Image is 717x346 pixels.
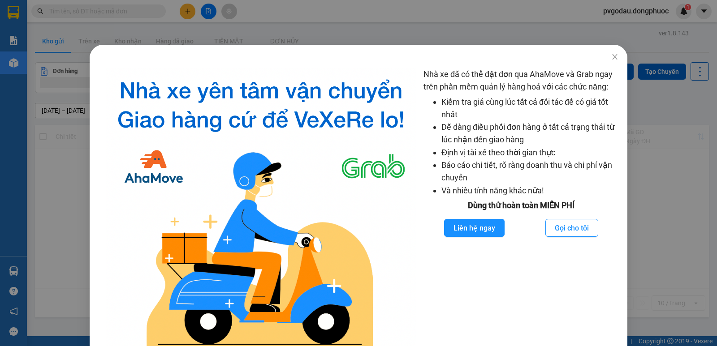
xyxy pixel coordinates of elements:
li: Và nhiều tính năng khác nữa! [441,184,618,197]
span: Liên hệ ngay [454,222,495,234]
li: Dễ dàng điều phối đơn hàng ở tất cả trạng thái từ lúc nhận đến giao hàng [441,121,618,146]
div: Dùng thử hoàn toàn MIỄN PHÍ [423,199,618,212]
li: Báo cáo chi tiết, rõ ràng doanh thu và chi phí vận chuyển [441,159,618,184]
span: Gọi cho tôi [555,222,589,234]
li: Định vị tài xế theo thời gian thực [441,146,618,159]
button: Gọi cho tôi [545,219,598,237]
li: Kiểm tra giá cùng lúc tất cả đối tác để có giá tốt nhất [441,96,618,121]
button: Close [602,45,627,70]
button: Liên hệ ngay [444,219,505,237]
span: close [611,53,618,60]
